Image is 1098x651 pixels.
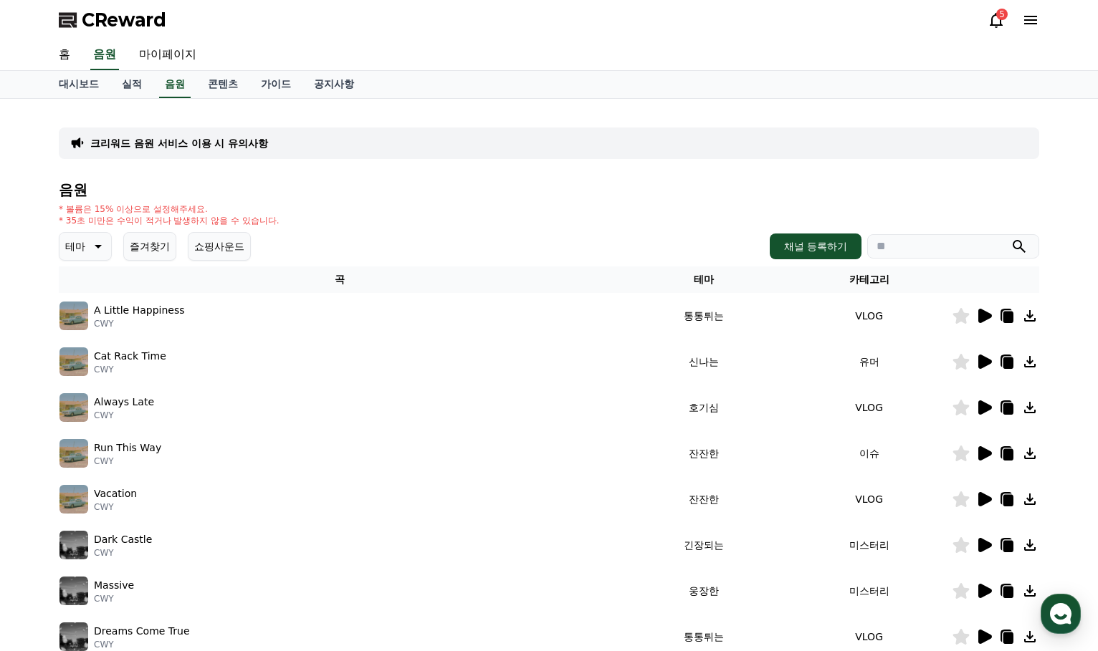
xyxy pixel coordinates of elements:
p: CWY [94,593,134,604]
p: 테마 [65,236,85,256]
td: VLOG [786,385,952,430]
a: 마이페이지 [128,40,208,70]
td: 긴장되는 [621,522,786,568]
span: 설정 [221,476,239,487]
button: 채널 등록하기 [770,233,861,259]
td: VLOG [786,476,952,522]
td: 웅장한 [621,568,786,614]
td: 미스터리 [786,568,952,614]
a: CReward [59,9,166,32]
span: 홈 [45,476,54,487]
a: 대시보드 [47,71,110,98]
h4: 음원 [59,182,1039,198]
p: Cat Rack Time [94,349,166,364]
div: 5 [996,9,1008,20]
th: 카테고리 [786,266,952,293]
th: 테마 [621,266,786,293]
img: music [59,622,88,651]
td: 잔잔한 [621,476,786,522]
p: A Little Happiness [94,303,185,318]
p: CWY [94,639,190,650]
img: music [59,302,88,330]
img: music [59,393,88,422]
p: Dark Castle [94,532,152,547]
td: 유머 [786,339,952,385]
button: 즐겨찾기 [123,232,176,261]
p: * 35초 미만은 수익이 적거나 발생하지 않을 수 있습니다. [59,215,280,226]
p: Run This Way [94,440,161,455]
a: 콘텐츠 [196,71,249,98]
img: music [59,577,88,605]
p: Vacation [94,486,137,501]
td: 통통튀는 [621,293,786,339]
p: Dreams Come True [94,624,190,639]
img: music [59,531,88,559]
p: * 볼륨은 15% 이상으로 설정해주세요. [59,203,280,215]
a: 가이드 [249,71,302,98]
td: 이슈 [786,430,952,476]
p: CWY [94,547,152,559]
p: Always Late [94,395,154,410]
a: 홈 [4,454,95,490]
span: CReward [82,9,166,32]
p: CWY [94,455,161,467]
button: 쇼핑사운드 [188,232,251,261]
td: 잔잔한 [621,430,786,476]
td: 신나는 [621,339,786,385]
a: 음원 [159,71,191,98]
a: 실적 [110,71,153,98]
th: 곡 [59,266,621,293]
a: 5 [988,11,1005,29]
p: CWY [94,410,154,421]
td: VLOG [786,293,952,339]
p: CWY [94,364,166,375]
span: 대화 [131,476,148,488]
td: 호기심 [621,385,786,430]
td: 미스터리 [786,522,952,568]
a: 크리워드 음원 서비스 이용 시 유의사항 [90,136,268,150]
img: music [59,347,88,376]
img: music [59,485,88,513]
p: Massive [94,578,134,593]
a: 설정 [185,454,275,490]
img: music [59,439,88,468]
a: 공지사항 [302,71,366,98]
p: CWY [94,318,185,329]
p: CWY [94,501,137,513]
a: 음원 [90,40,119,70]
button: 테마 [59,232,112,261]
a: 대화 [95,454,185,490]
a: 홈 [47,40,82,70]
